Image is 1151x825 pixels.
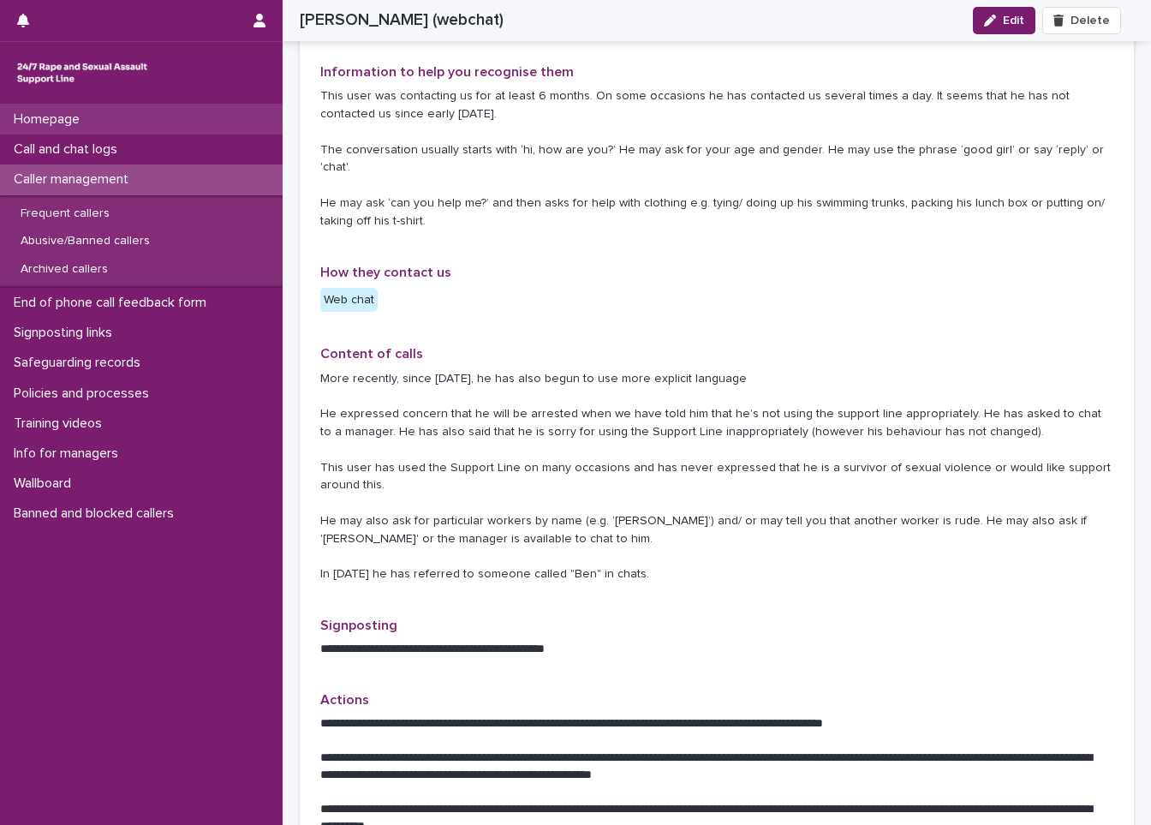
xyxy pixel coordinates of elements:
[320,87,1113,230] p: This user was contacting us for at least 6 months. On some occasions he has contacted us several ...
[7,355,154,371] p: Safeguarding records
[973,7,1035,34] button: Edit
[7,475,85,492] p: Wallboard
[1042,7,1121,34] button: Delete
[320,288,378,313] div: Web chat
[7,141,131,158] p: Call and chat logs
[7,415,116,432] p: Training videos
[320,619,397,632] span: Signposting
[7,386,163,402] p: Policies and processes
[7,171,142,188] p: Caller management
[7,295,220,311] p: End of phone call feedback form
[7,111,93,128] p: Homepage
[320,370,1113,584] p: More recently, since [DATE], he has also begun to use more explicit language He expressed concern...
[7,445,132,462] p: Info for managers
[320,693,369,707] span: Actions
[7,325,126,341] p: Signposting links
[7,262,122,277] p: Archived callers
[7,234,164,248] p: Abusive/Banned callers
[7,505,188,522] p: Banned and blocked callers
[14,56,151,90] img: rhQMoQhaT3yELyF149Cw
[320,266,451,279] span: How they contact us
[320,347,423,361] span: Content of calls
[320,65,574,79] span: Information to help you recognise them
[1070,15,1110,27] span: Delete
[300,10,504,30] h2: [PERSON_NAME] (webchat)
[1003,15,1024,27] span: Edit
[7,206,123,221] p: Frequent callers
